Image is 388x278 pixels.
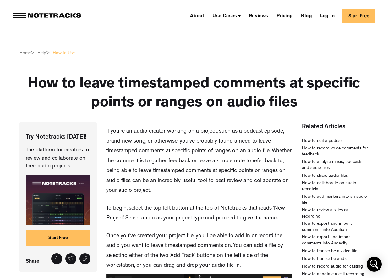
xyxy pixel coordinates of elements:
a: How to Use [53,50,75,56]
a: How to share audio files [302,173,348,179]
a: How to export and import comments into Audition [302,221,369,233]
a: How to add markers into an audio file [302,194,369,206]
a: Help> [37,50,50,56]
div: > [31,50,34,56]
a: How to collaborate on audio remotely [302,181,369,193]
div: > [46,50,50,56]
p: Once you’ve created your project file, you’ll be able to add in or record the audio you want to l... [106,232,293,271]
img: Share link icon [82,256,88,261]
a: Start Free [342,9,375,23]
a: Home> [19,50,34,56]
div: Home [19,50,31,56]
p: To begin, select the top-left button at the top of Notetracks that reads ‘New Project’. Select au... [106,204,293,224]
a: Start Free [26,230,90,246]
a: Tweet [65,253,76,264]
a: How to record audio for casting [302,264,363,270]
h1: How to leave timestamped comments at specific points or ranges on audio files [19,75,369,113]
a: How to transcribe audio [302,256,348,262]
a: How to record voice comments for feedback [302,146,369,158]
a: How to transcribe a video file [302,249,357,255]
p: Share [26,257,42,266]
a: Reviews [246,11,271,21]
a: How to edit a podcast [302,138,344,144]
a: Blog [298,11,314,21]
a: How to analyze music, podcasts and audio files [302,159,369,171]
p: If you’re an audio creator working on a project, such as a podcast episode, brand new song, or ot... [106,127,293,196]
p: The platform for creators to review and collaborate on their audio projects. [26,146,90,170]
a: Pricing [274,11,295,21]
div: Use Cases [210,11,243,21]
p: Try Notetracks [DATE]! [26,133,90,142]
div: Use Cases [212,14,237,19]
a: How to export and import comments into Audacity [302,234,369,247]
div: Help [37,50,46,56]
a: Log In [318,11,337,21]
div: Open Intercom Messenger [367,257,382,272]
a: Share on Facebook [51,253,62,264]
a: How to review a sales call recording [302,207,369,220]
h2: Related Articles [302,122,369,132]
a: About [188,11,207,21]
a: How to annotate a call recording [302,271,364,278]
